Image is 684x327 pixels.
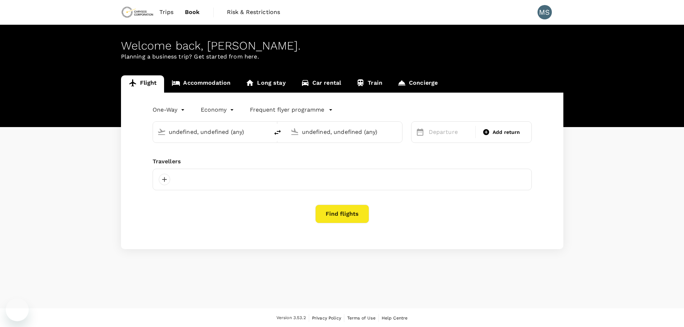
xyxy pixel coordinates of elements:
a: Accommodation [164,75,238,93]
iframe: Botón para iniciar la ventana de mensajería [6,298,29,321]
span: Add return [493,129,520,136]
input: Going to [302,126,387,137]
a: Flight [121,75,164,93]
div: One-Way [153,104,186,116]
span: Book [185,8,200,17]
button: Frequent flyer programme [250,106,333,114]
a: Help Centre [382,314,408,322]
button: Open [397,131,399,132]
span: Privacy Policy [312,316,341,321]
img: Chrysos Corporation [121,4,154,20]
p: Departure [429,128,471,136]
span: Risk & Restrictions [227,8,280,17]
span: Help Centre [382,316,408,321]
a: Concierge [390,75,445,93]
a: Car rental [293,75,349,93]
input: Depart from [169,126,254,137]
span: Trips [159,8,173,17]
button: delete [269,124,286,141]
button: Open [264,131,265,132]
button: Find flights [315,205,369,223]
div: Welcome back , [PERSON_NAME] . [121,39,563,52]
a: Train [349,75,390,93]
div: MS [538,5,552,19]
div: Economy [201,104,236,116]
span: Terms of Use [347,316,376,321]
a: Terms of Use [347,314,376,322]
p: Frequent flyer programme [250,106,324,114]
a: Privacy Policy [312,314,341,322]
a: Long stay [238,75,293,93]
div: Travellers [153,157,532,166]
span: Version 3.53.2 [276,314,306,322]
p: Planning a business trip? Get started from here. [121,52,563,61]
